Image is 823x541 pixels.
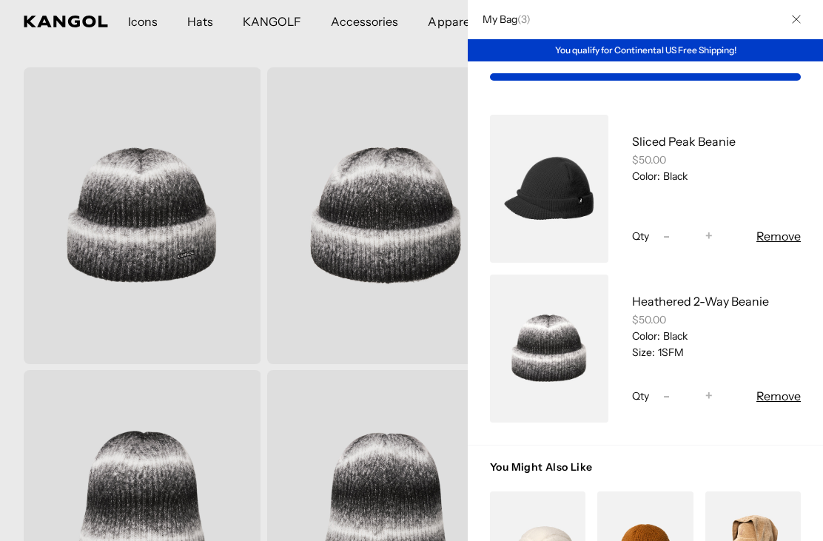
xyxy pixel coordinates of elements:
[663,386,670,406] span: -
[663,226,670,246] span: -
[756,227,801,245] button: Remove Sliced Peak Beanie - Black
[517,13,531,26] span: ( )
[632,134,736,149] a: Sliced Peak Beanie
[632,294,769,309] a: Heathered 2-Way Beanie
[632,329,660,343] dt: Color:
[677,387,698,405] input: Quantity for Heathered 2-Way Beanie
[475,13,531,26] h2: My Bag
[655,227,677,245] button: -
[698,387,720,405] button: +
[660,329,688,343] dd: Black
[521,13,526,26] span: 3
[632,229,649,243] span: Qty
[655,387,677,405] button: -
[632,389,649,403] span: Qty
[468,39,823,61] div: You qualify for Continental US Free Shipping!
[632,346,655,359] dt: Size:
[632,313,801,326] div: $50.00
[677,227,698,245] input: Quantity for Sliced Peak Beanie
[698,227,720,245] button: +
[632,153,801,167] div: $50.00
[756,387,801,405] button: Remove Heathered 2-Way Beanie - Black / 1SFM
[632,169,660,183] dt: Color:
[705,386,713,406] span: +
[655,346,684,359] dd: 1SFM
[490,460,801,491] h3: You Might Also Like
[660,169,688,183] dd: Black
[705,226,713,246] span: +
